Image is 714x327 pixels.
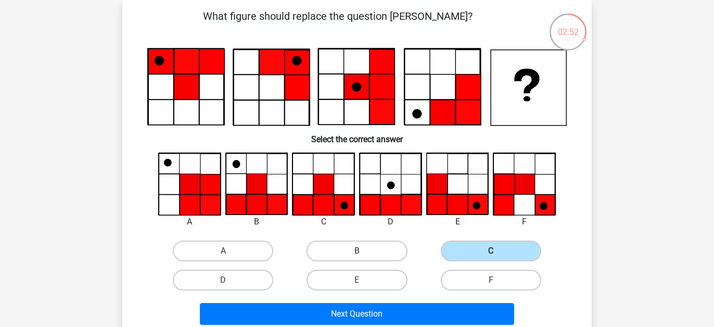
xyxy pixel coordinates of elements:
[139,126,575,144] h6: Select the correct answer
[173,270,273,291] label: D
[418,216,497,228] div: E
[441,241,541,261] label: C
[351,216,430,228] div: D
[139,8,536,40] p: What figure should replace the question [PERSON_NAME]?
[485,216,564,228] div: F
[200,303,515,325] button: Next Question
[549,12,588,39] div: 02:52
[173,241,273,261] label: A
[307,270,407,291] label: E
[307,241,407,261] label: B
[218,216,296,228] div: B
[150,216,229,228] div: A
[441,270,541,291] label: F
[284,216,363,228] div: C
